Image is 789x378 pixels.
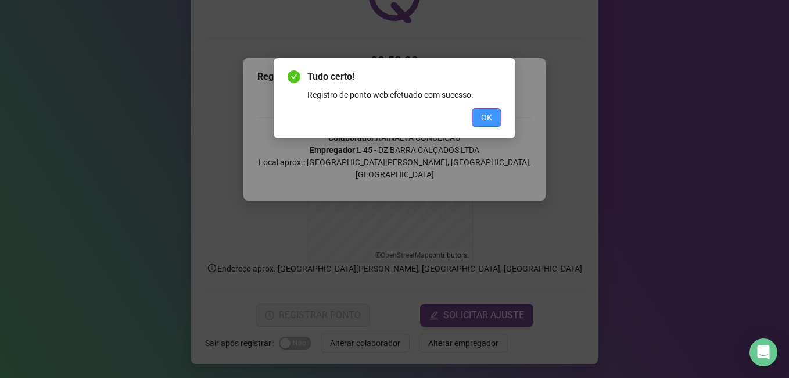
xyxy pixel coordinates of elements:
[749,338,777,366] div: Open Intercom Messenger
[472,108,501,127] button: OK
[307,70,501,84] span: Tudo certo!
[481,111,492,124] span: OK
[288,70,300,83] span: check-circle
[307,88,501,101] div: Registro de ponto web efetuado com sucesso.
